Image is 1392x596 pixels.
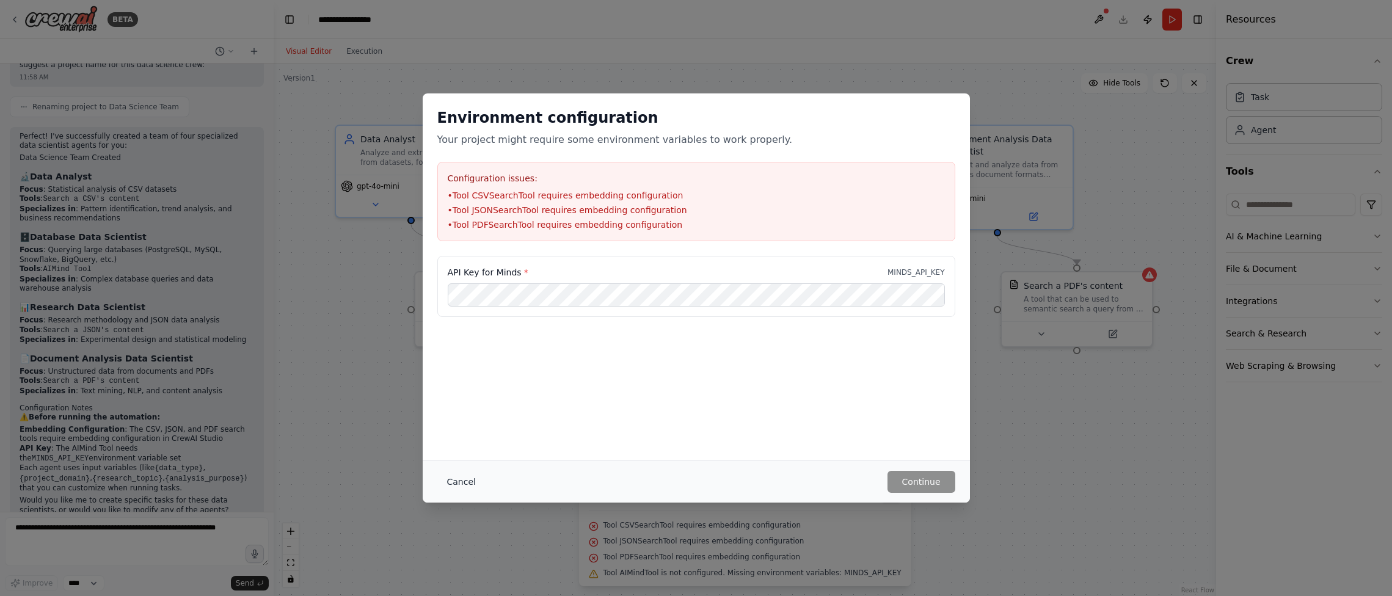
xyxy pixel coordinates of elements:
[448,172,945,184] h3: Configuration issues:
[448,189,945,202] li: • Tool CSVSearchTool requires embedding configuration
[887,267,945,277] p: MINDS_API_KEY
[448,266,528,278] label: API Key for Minds
[437,108,955,128] h2: Environment configuration
[887,471,955,493] button: Continue
[437,133,955,147] p: Your project might require some environment variables to work properly.
[448,219,945,231] li: • Tool PDFSearchTool requires embedding configuration
[448,204,945,216] li: • Tool JSONSearchTool requires embedding configuration
[437,471,486,493] button: Cancel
